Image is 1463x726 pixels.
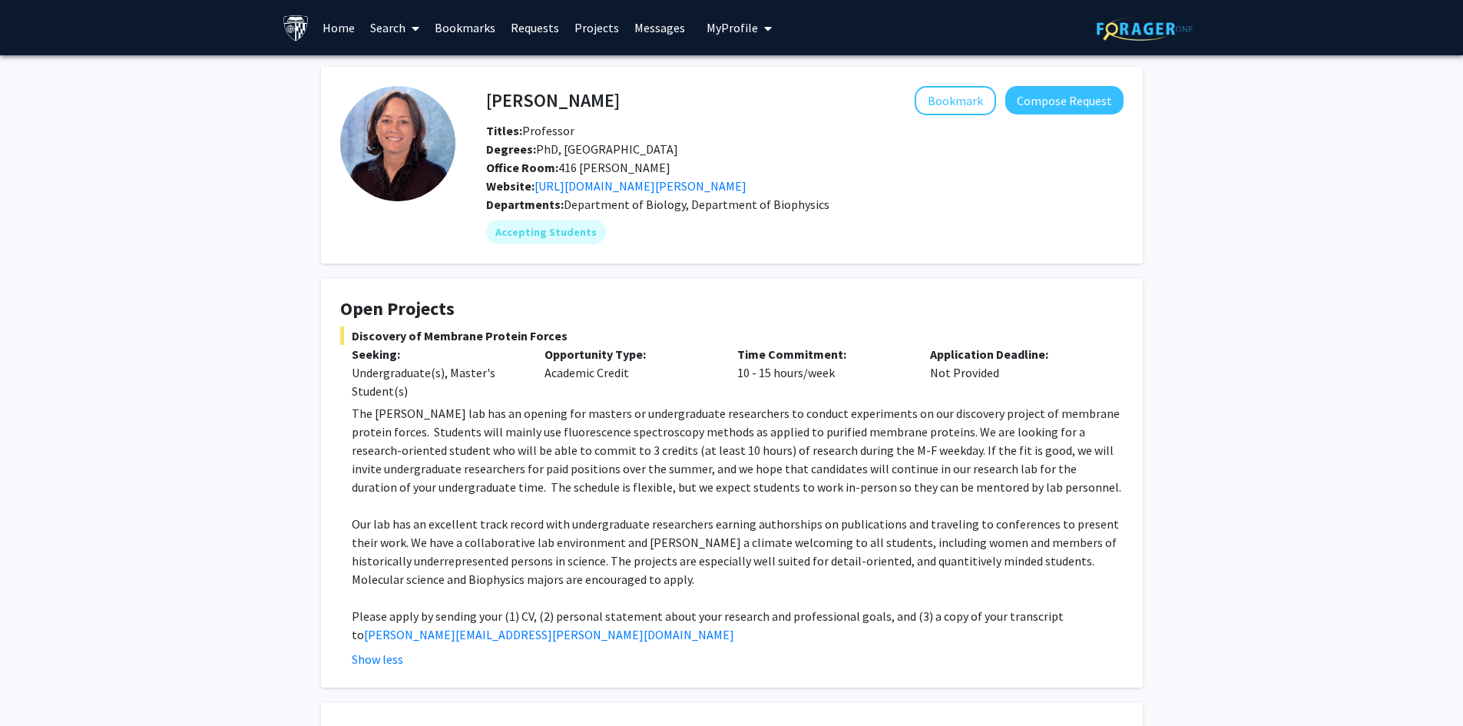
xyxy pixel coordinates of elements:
a: Requests [503,1,567,55]
a: Opens in a new tab [535,178,746,194]
a: Home [315,1,362,55]
b: Office Room: [486,160,558,175]
p: Application Deadline: [930,345,1100,363]
iframe: Chat [12,657,65,714]
img: Profile Picture [340,86,455,201]
img: ForagerOne Logo [1097,17,1193,41]
p: The [PERSON_NAME] lab has an opening for masters or undergraduate researchers to conduct experime... [352,404,1124,496]
h4: Open Projects [340,298,1124,320]
div: Undergraduate(s), Master's Student(s) [352,363,521,400]
img: Johns Hopkins University Logo [283,15,309,41]
b: Titles: [486,123,522,138]
span: My Profile [707,20,758,35]
span: Department of Biology, Department of Biophysics [564,197,829,212]
p: Seeking: [352,345,521,363]
button: Add Karen Fleming to Bookmarks [915,86,996,115]
button: Compose Request to Karen Fleming [1005,86,1124,114]
p: Opportunity Type: [544,345,714,363]
h4: [PERSON_NAME] [486,86,620,114]
a: Bookmarks [427,1,503,55]
button: Show less [352,650,403,668]
b: Website: [486,178,535,194]
span: Professor [486,123,574,138]
span: PhD, [GEOGRAPHIC_DATA] [486,141,678,157]
a: Search [362,1,427,55]
p: Time Commitment: [737,345,907,363]
span: Discovery of Membrane Protein Forces [340,327,1124,345]
mat-chip: Accepting Students [486,220,606,244]
p: Please apply by sending your (1) CV, (2) personal statement about your research and professional ... [352,607,1124,644]
div: 10 - 15 hours/week [726,345,919,400]
span: 416 [PERSON_NAME] [486,160,670,175]
b: Departments: [486,197,564,212]
b: Degrees: [486,141,536,157]
a: Projects [567,1,627,55]
a: Messages [627,1,693,55]
div: Not Provided [919,345,1111,400]
div: Academic Credit [533,345,726,400]
p: Our lab has an excellent track record with undergraduate researchers earning authorships on publi... [352,515,1124,588]
a: [PERSON_NAME][EMAIL_ADDRESS][PERSON_NAME][DOMAIN_NAME] [364,627,734,642]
